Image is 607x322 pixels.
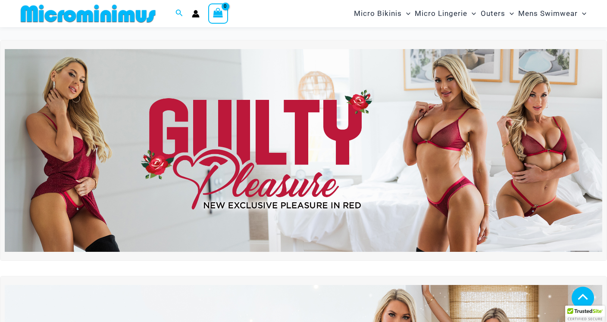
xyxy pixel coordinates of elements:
img: MM SHOP LOGO FLAT [17,4,159,23]
span: Menu Toggle [578,3,586,25]
a: Search icon link [175,8,183,19]
a: Micro BikinisMenu ToggleMenu Toggle [352,3,413,25]
a: Mens SwimwearMenu ToggleMenu Toggle [516,3,588,25]
img: Guilty Pleasures Red Lingerie [5,49,602,252]
span: Menu Toggle [505,3,514,25]
div: TrustedSite Certified [565,306,605,322]
a: View Shopping Cart, empty [208,3,228,23]
span: Outers [481,3,505,25]
span: Micro Lingerie [415,3,467,25]
nav: Site Navigation [350,1,590,26]
a: OutersMenu ToggleMenu Toggle [479,3,516,25]
span: Micro Bikinis [354,3,402,25]
a: Micro LingerieMenu ToggleMenu Toggle [413,3,478,25]
span: Mens Swimwear [518,3,578,25]
a: Account icon link [192,10,200,18]
span: Menu Toggle [402,3,410,25]
span: Menu Toggle [467,3,476,25]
